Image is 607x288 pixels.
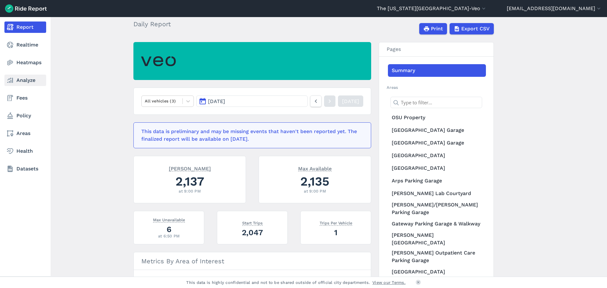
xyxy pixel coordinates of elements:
button: [EMAIL_ADDRESS][DOMAIN_NAME] [507,5,602,12]
a: OSU Property [388,111,486,124]
div: at 9:00 PM [267,188,363,194]
a: Policy [4,110,46,121]
div: 2,137 [141,173,238,190]
span: [PERSON_NAME] [169,165,211,171]
button: Print [419,23,447,34]
a: Arps Parking Garage [388,175,486,187]
input: Type to filter... [390,97,482,108]
img: Veo [141,52,176,70]
span: Print [431,25,443,33]
button: Export CSV [450,23,494,34]
h2: Areas [387,84,486,90]
img: Ride Report [5,4,47,13]
a: Datasets [4,163,46,175]
div: at 6:50 PM [141,233,196,239]
div: 2,047 [225,227,280,238]
h3: Metrics By Area of Interest [134,252,371,270]
a: Heatmaps [4,57,46,68]
a: [GEOGRAPHIC_DATA] [388,162,486,175]
a: Realtime [4,39,46,51]
button: The [US_STATE][GEOGRAPHIC_DATA]-Veo [377,5,487,12]
h3: Pages [379,42,494,57]
a: [GEOGRAPHIC_DATA] [388,149,486,162]
span: Export CSV [461,25,490,33]
h2: Daily Report [133,19,175,29]
span: [DATE] [208,98,225,104]
div: 2,135 [267,173,363,190]
a: [PERSON_NAME] Lab Courtyard [388,187,486,200]
span: Max Unavailable [153,216,185,223]
span: Max Available [298,165,332,171]
a: Gateway Parking Garage & Walkway [388,218,486,230]
a: [GEOGRAPHIC_DATA] Garage [388,124,486,137]
a: [PERSON_NAME] Outpatient Care Parking Garage [388,248,486,266]
a: Health [4,145,46,157]
div: 6 [141,224,196,235]
a: Summary [388,64,486,77]
a: [PERSON_NAME]/[PERSON_NAME] Parking Garage [388,200,486,218]
div: 1 [308,227,363,238]
a: Fees [4,92,46,104]
a: Areas [4,128,46,139]
a: [DATE] [338,95,363,107]
a: View our Terms. [372,279,406,285]
div: at 9:00 PM [141,188,238,194]
a: [PERSON_NAME][GEOGRAPHIC_DATA] [388,230,486,248]
div: This data is preliminary and may be missing events that haven't been reported yet. The finalized ... [141,128,359,143]
span: Start Trips [242,219,263,226]
span: Trips Per Vehicle [320,219,352,226]
button: [DATE] [196,95,308,107]
a: Analyze [4,75,46,86]
a: [GEOGRAPHIC_DATA] [388,266,486,278]
a: [GEOGRAPHIC_DATA] Garage [388,137,486,149]
a: Report [4,21,46,33]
